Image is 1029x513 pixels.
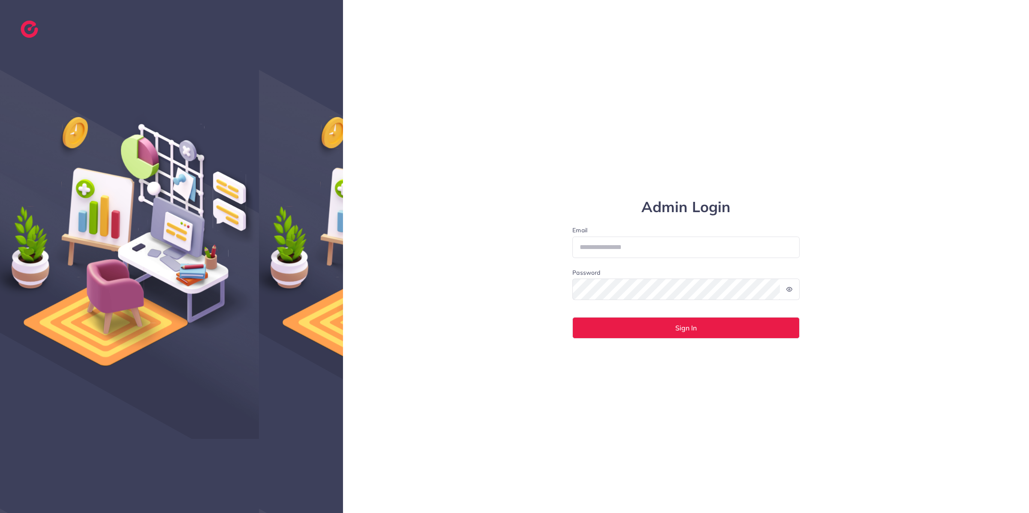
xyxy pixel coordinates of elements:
label: Email [572,226,800,234]
span: Sign In [675,324,697,331]
label: Password [572,268,600,277]
img: logo [21,21,38,38]
button: Sign In [572,317,800,339]
h1: Admin Login [572,198,800,216]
